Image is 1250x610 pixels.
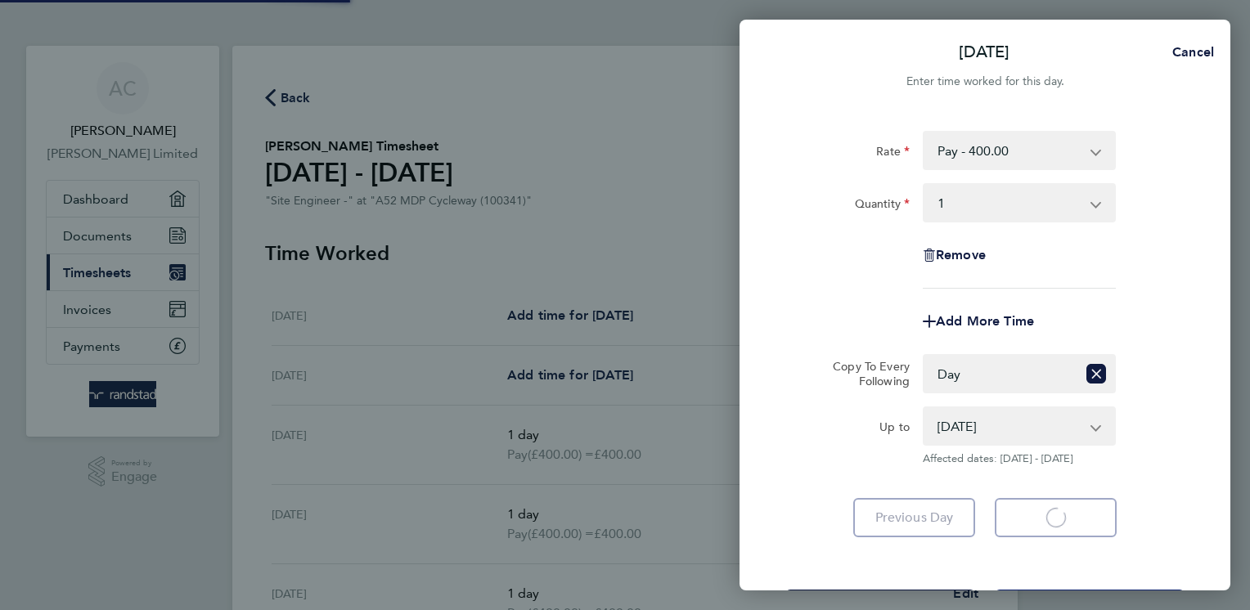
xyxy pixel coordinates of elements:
[923,249,986,262] button: Remove
[740,72,1230,92] div: Enter time worked for this day.
[876,144,910,164] label: Rate
[936,247,986,262] span: Remove
[936,313,1034,329] span: Add More Time
[923,315,1034,328] button: Add More Time
[1146,36,1230,69] button: Cancel
[879,419,910,439] label: Up to
[923,452,1116,465] span: Affected dates: [DATE] - [DATE]
[959,41,1009,64] p: [DATE]
[820,359,910,388] label: Copy To Every Following
[1086,356,1106,392] button: Reset selection
[1167,44,1214,60] span: Cancel
[855,196,910,216] label: Quantity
